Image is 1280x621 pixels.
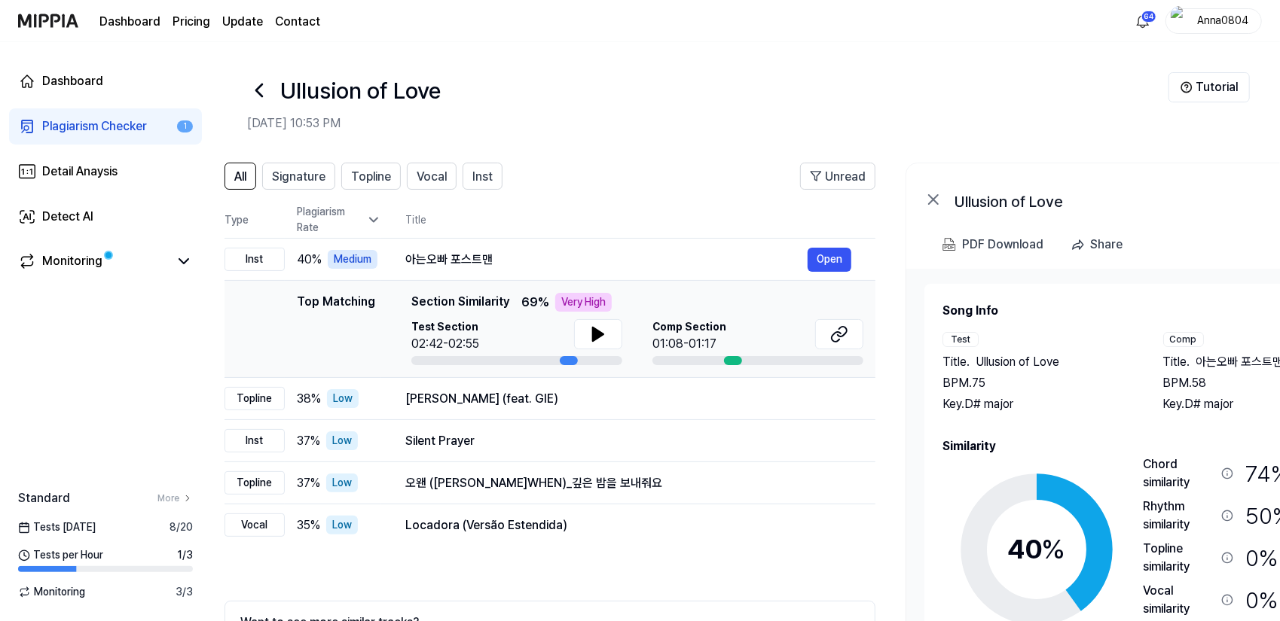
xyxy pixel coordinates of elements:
button: Pricing [173,13,210,31]
a: Plagiarism Checker1 [9,108,202,145]
span: Standard [18,489,70,507]
div: Detect AI [42,208,93,226]
div: Medium [328,250,377,269]
div: Topline [225,471,285,495]
div: Rhythm similarity [1143,498,1215,534]
span: 1 / 3 [177,547,193,563]
div: 02:42-02:55 [411,335,479,353]
div: Share [1090,235,1123,254]
span: Signature [272,168,325,186]
span: 35 % [297,516,320,534]
button: Vocal [407,163,457,190]
div: Anna0804 [1193,12,1252,29]
div: Very High [555,293,612,312]
img: 알림 [1134,12,1152,30]
button: Share [1065,230,1135,260]
span: 40 % [297,251,322,269]
h1: Ullusion of Love [280,74,441,108]
span: Monitoring [18,584,85,600]
div: Key. D# major [942,395,1133,413]
span: All [234,168,246,186]
div: 64 [1141,11,1156,23]
div: Ullusion of Love [955,190,1256,209]
div: Inst [225,248,285,271]
div: Low [327,389,359,408]
span: Topline [351,168,391,186]
button: All [225,163,256,190]
div: 아는오빠 포스트맨 [405,251,808,269]
a: Detail Anaysis [9,154,202,190]
a: Contact [275,13,320,31]
img: profile [1171,6,1189,36]
div: Top Matching [297,293,375,365]
span: Title . [1163,353,1190,371]
div: Dashboard [42,72,103,90]
span: 37 % [297,474,320,492]
div: Topline similarity [1143,540,1215,576]
th: Type [225,202,285,239]
div: BPM. 75 [942,374,1133,392]
span: 3 / 3 [176,584,193,600]
div: 01:08-01:17 [652,335,726,353]
span: Section Similarity [411,293,509,312]
div: 오왠 ([PERSON_NAME]WHEN)_깊은 밤을 보내줘요 [405,474,851,492]
span: Vocal [417,168,447,186]
div: Vocal similarity [1143,582,1215,618]
div: Detail Anaysis [42,163,118,181]
span: Tests per Hour [18,547,103,563]
a: Monitoring [18,252,169,270]
button: Open [808,248,851,272]
div: Low [326,431,358,450]
div: 1 [177,120,193,133]
div: Monitoring [42,252,102,270]
span: Title . [942,353,970,371]
a: Detect AI [9,199,202,235]
div: Low [326,516,358,534]
div: PDF Download [962,235,1043,254]
h2: [DATE] 10:53 PM [247,114,1168,132]
span: Test Section [411,319,479,335]
div: Silent Prayer [405,432,851,450]
span: 37 % [297,432,320,450]
span: 38 % [297,390,321,408]
img: PDF Download [942,238,956,251]
div: Plagiarism Checker [42,117,147,135]
span: Unread [825,168,866,186]
div: 40 [1008,529,1066,570]
button: Signature [262,163,335,190]
a: Dashboard [9,63,202,99]
a: Update [222,13,263,31]
button: profileAnna0804 [1165,8,1262,34]
th: Title [405,202,875,238]
button: Unread [800,163,875,190]
div: Topline [225,387,285,410]
div: Comp [1163,332,1204,347]
span: 69 % [521,294,549,312]
button: PDF Download [939,230,1046,260]
button: 알림64 [1131,9,1155,33]
span: Ullusion of Love [976,353,1059,371]
div: Test [942,332,979,347]
img: Help [1181,81,1193,93]
div: Locadora (Versão Estendida) [405,516,851,534]
div: Vocal [225,513,285,537]
div: Low [326,473,358,492]
button: Inst [463,163,503,190]
span: 8 / 20 [170,519,193,535]
div: [PERSON_NAME] (feat. GIE) [405,390,851,408]
span: Inst [472,168,493,186]
a: More [157,492,193,505]
button: Topline [341,163,401,190]
button: Tutorial [1168,72,1250,102]
div: Inst [225,429,285,452]
span: Comp Section [652,319,726,335]
a: Dashboard [99,13,160,31]
span: % [1042,533,1066,565]
span: Tests [DATE] [18,519,96,535]
div: Plagiarism Rate [297,204,381,236]
div: Chord similarity [1143,455,1215,492]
